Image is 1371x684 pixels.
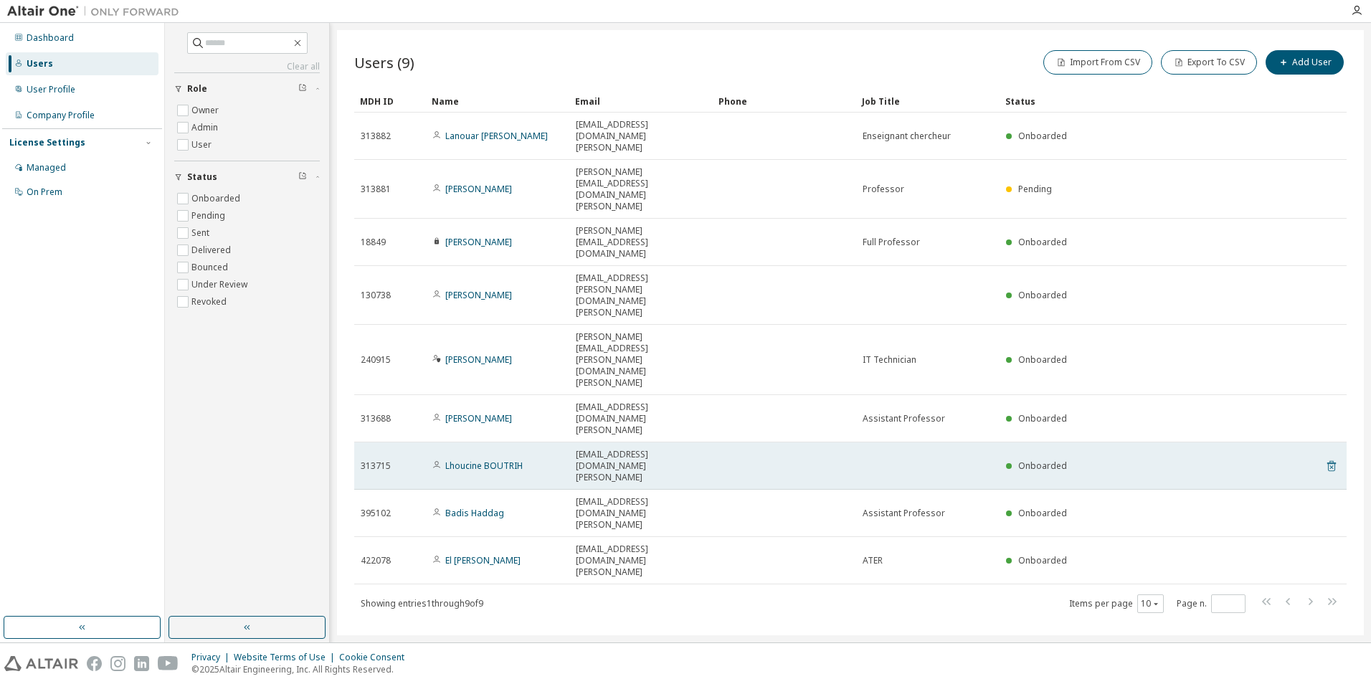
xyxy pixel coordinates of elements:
[863,237,920,248] span: Full Professor
[576,272,706,318] span: [EMAIL_ADDRESS][PERSON_NAME][DOMAIN_NAME][PERSON_NAME]
[4,656,78,671] img: altair_logo.svg
[1018,507,1067,519] span: Onboarded
[576,119,706,153] span: [EMAIL_ADDRESS][DOMAIN_NAME][PERSON_NAME]
[863,130,951,142] span: Enseignant chercheur
[1018,289,1067,301] span: Onboarded
[1141,598,1160,609] button: 10
[298,83,307,95] span: Clear filter
[862,90,994,113] div: Job Title
[863,354,916,366] span: IT Technician
[863,508,945,519] span: Assistant Professor
[361,237,386,248] span: 18849
[1018,236,1067,248] span: Onboarded
[1018,412,1067,424] span: Onboarded
[191,242,234,259] label: Delivered
[576,449,706,483] span: [EMAIL_ADDRESS][DOMAIN_NAME][PERSON_NAME]
[576,225,706,260] span: [PERSON_NAME][EMAIL_ADDRESS][DOMAIN_NAME]
[191,207,228,224] label: Pending
[187,83,207,95] span: Role
[863,555,883,566] span: ATER
[361,597,483,609] span: Showing entries 1 through 9 of 9
[158,656,179,671] img: youtube.svg
[445,289,512,301] a: [PERSON_NAME]
[575,90,707,113] div: Email
[191,190,243,207] label: Onboarded
[1069,594,1164,613] span: Items per page
[27,110,95,121] div: Company Profile
[1018,353,1067,366] span: Onboarded
[1161,50,1257,75] button: Export To CSV
[445,412,512,424] a: [PERSON_NAME]
[174,161,320,193] button: Status
[361,460,391,472] span: 313715
[576,331,706,389] span: [PERSON_NAME][EMAIL_ADDRESS][PERSON_NAME][DOMAIN_NAME][PERSON_NAME]
[234,652,339,663] div: Website Terms of Use
[445,130,548,142] a: Lanouar [PERSON_NAME]
[1018,460,1067,472] span: Onboarded
[445,554,521,566] a: El [PERSON_NAME]
[191,663,413,675] p: © 2025 Altair Engineering, Inc. All Rights Reserved.
[1018,554,1067,566] span: Onboarded
[27,32,74,44] div: Dashboard
[339,652,413,663] div: Cookie Consent
[110,656,125,671] img: instagram.svg
[1266,50,1344,75] button: Add User
[27,186,62,198] div: On Prem
[9,137,85,148] div: License Settings
[187,171,217,183] span: Status
[445,236,512,248] a: [PERSON_NAME]
[863,184,904,195] span: Professor
[576,496,706,531] span: [EMAIL_ADDRESS][DOMAIN_NAME][PERSON_NAME]
[445,353,512,366] a: [PERSON_NAME]
[7,4,186,19] img: Altair One
[576,543,706,578] span: [EMAIL_ADDRESS][DOMAIN_NAME][PERSON_NAME]
[191,119,221,136] label: Admin
[191,276,250,293] label: Under Review
[174,73,320,105] button: Role
[432,90,564,113] div: Name
[354,52,414,72] span: Users (9)
[863,413,945,424] span: Assistant Professor
[445,183,512,195] a: [PERSON_NAME]
[298,171,307,183] span: Clear filter
[445,460,523,472] a: Lhoucine BOUTRIH
[1043,50,1152,75] button: Import From CSV
[361,413,391,424] span: 313688
[718,90,850,113] div: Phone
[27,162,66,174] div: Managed
[576,166,706,212] span: [PERSON_NAME][EMAIL_ADDRESS][DOMAIN_NAME][PERSON_NAME]
[1018,183,1052,195] span: Pending
[576,402,706,436] span: [EMAIL_ADDRESS][DOMAIN_NAME][PERSON_NAME]
[361,508,391,519] span: 395102
[361,130,391,142] span: 313882
[1018,130,1067,142] span: Onboarded
[191,652,234,663] div: Privacy
[1005,90,1272,113] div: Status
[361,354,391,366] span: 240915
[134,656,149,671] img: linkedin.svg
[360,90,420,113] div: MDH ID
[191,102,222,119] label: Owner
[361,555,391,566] span: 422078
[191,259,231,276] label: Bounced
[191,224,212,242] label: Sent
[361,290,391,301] span: 130738
[191,293,229,310] label: Revoked
[191,136,214,153] label: User
[87,656,102,671] img: facebook.svg
[174,61,320,72] a: Clear all
[1177,594,1246,613] span: Page n.
[361,184,391,195] span: 313881
[27,58,53,70] div: Users
[445,507,504,519] a: Badis Haddag
[27,84,75,95] div: User Profile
